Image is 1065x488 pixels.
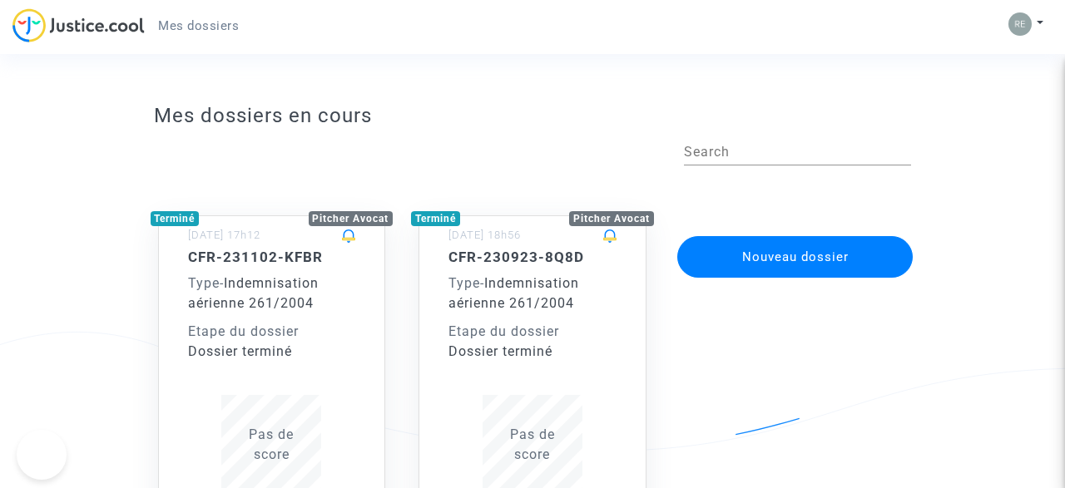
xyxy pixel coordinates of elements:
[448,275,579,311] span: Indemnisation aérienne 261/2004
[188,249,356,265] h5: CFR-231102-KFBR
[448,275,480,291] span: Type
[1008,12,1032,36] img: 966c23ac29530d3a143485dce26ad203
[188,229,260,241] small: [DATE] 17h12
[145,13,252,38] a: Mes dossiers
[12,8,145,42] img: jc-logo.svg
[151,211,200,226] div: Terminé
[17,430,67,480] iframe: Help Scout Beacon - Open
[158,18,239,33] span: Mes dossiers
[309,211,394,226] div: Pitcher Avocat
[510,426,555,462] span: Pas de score
[411,211,460,226] div: Terminé
[448,229,521,241] small: [DATE] 18h56
[154,104,912,128] h3: Mes dossiers en cours
[188,275,319,311] span: Indemnisation aérienne 261/2004
[677,236,914,278] button: Nouveau dossier
[676,225,915,241] a: Nouveau dossier
[448,322,617,342] div: Etape du dossier
[249,426,294,462] span: Pas de score
[569,211,654,226] div: Pitcher Avocat
[188,322,356,342] div: Etape du dossier
[188,275,220,291] span: Type
[188,342,356,362] div: Dossier terminé
[448,275,484,291] span: -
[188,275,224,291] span: -
[448,342,617,362] div: Dossier terminé
[448,249,617,265] h5: CFR-230923-8Q8D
